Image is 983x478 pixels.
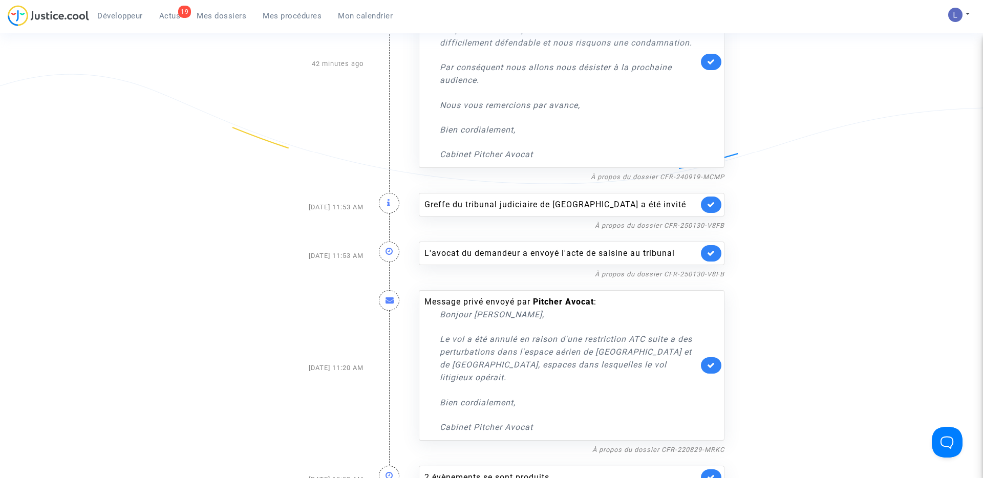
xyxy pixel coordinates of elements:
p: Cabinet Pitcher Avocat [440,148,698,161]
p: Bien cordialement, [440,123,698,136]
span: Mes dossiers [197,11,246,20]
a: À propos du dossier CFR-240919-MCMP [591,173,724,181]
a: À propos du dossier CFR-250130-V8FB [595,270,724,278]
span: Actus [159,11,181,20]
div: [DATE] 11:53 AM [251,231,371,280]
a: À propos du dossier CFR-220829-MRKC [592,446,724,453]
span: Mes procédures [263,11,322,20]
img: jc-logo.svg [8,5,89,26]
a: Mes dossiers [188,8,254,24]
div: [DATE] 11:53 AM [251,183,371,231]
span: Développeur [97,11,143,20]
a: Développeur [89,8,151,24]
div: Message privé envoyé par : [424,296,698,433]
a: Mes procédures [254,8,330,24]
a: 19Actus [151,8,189,24]
div: Greffe du tribunal judiciaire de [GEOGRAPHIC_DATA] a été invité [424,199,698,211]
iframe: Help Scout Beacon - Open [932,427,963,458]
p: Bonjour [PERSON_NAME], [440,308,698,321]
a: À propos du dossier CFR-250130-V8FB [595,222,724,229]
span: Mon calendrier [338,11,393,20]
p: Par conséquent nous allons nous désister à la prochaine audience. [440,61,698,86]
p: Le vol a été annulé en raison d'une restriction ATC suite a des perturbations dans l'espace aérie... [440,333,698,384]
img: AATXAJzI13CaqkJmx-MOQUbNyDE09GJ9dorwRvFSQZdH=s96-c [948,8,963,22]
p: Nous vous remercions par avance, [440,99,698,112]
div: [DATE] 11:20 AM [251,280,371,455]
div: 19 [178,6,191,18]
div: L'avocat du demandeur a envoyé l'acte de saisine au tribunal [424,247,698,259]
p: Cabinet Pitcher Avocat [440,421,698,433]
p: Bien cordialement, [440,396,698,409]
b: Pitcher Avocat [533,297,594,307]
a: Mon calendrier [330,8,401,24]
